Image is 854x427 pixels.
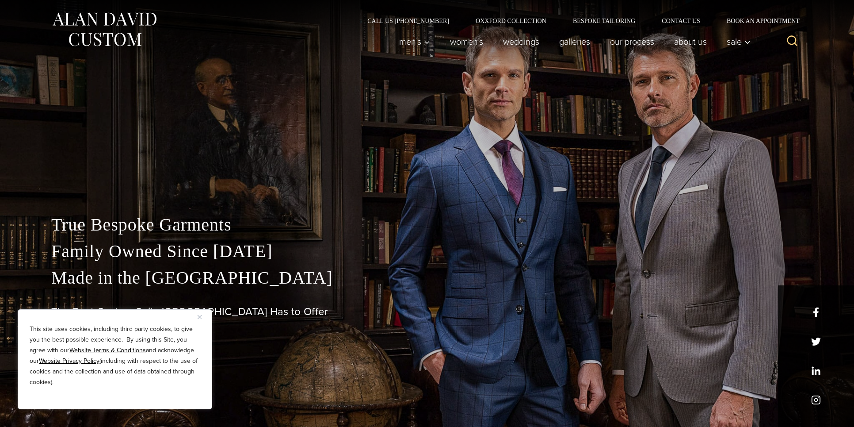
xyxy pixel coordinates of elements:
a: Oxxford Collection [462,18,560,24]
a: Book an Appointment [713,18,803,24]
a: Call Us [PHONE_NUMBER] [354,18,462,24]
span: Men’s [399,37,430,46]
img: Alan David Custom [51,10,157,49]
a: Bespoke Tailoring [560,18,648,24]
a: instagram [811,395,821,405]
img: Close [198,315,202,319]
a: Galleries [549,33,600,50]
span: Sale [727,37,751,46]
p: True Bespoke Garments Family Owned Since [DATE] Made in the [GEOGRAPHIC_DATA] [51,212,803,291]
a: About Us [664,33,717,50]
a: x/twitter [811,337,821,346]
button: Close [198,312,208,322]
p: This site uses cookies, including third party cookies, to give you the best possible experience. ... [30,324,200,388]
a: facebook [811,308,821,317]
h1: The Best Custom Suits [GEOGRAPHIC_DATA] Has to Offer [51,305,803,318]
nav: Secondary Navigation [354,18,803,24]
a: Our Process [600,33,664,50]
button: View Search Form [782,31,803,52]
a: Women’s [440,33,493,50]
a: weddings [493,33,549,50]
a: Website Privacy Policy [39,356,99,365]
a: linkedin [811,366,821,376]
a: Contact Us [648,18,713,24]
nav: Primary Navigation [389,33,755,50]
a: Website Terms & Conditions [69,346,146,355]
